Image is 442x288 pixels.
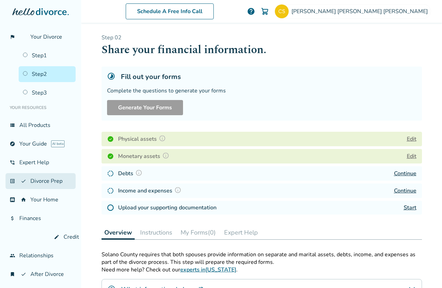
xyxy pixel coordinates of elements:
a: attach_moneyFinances [6,210,76,226]
li: Your Resources [6,101,76,115]
a: Schedule A Free Info Call [126,3,214,19]
a: groupRelationships [6,248,76,264]
span: flag_2 [10,34,26,40]
h4: Physical assets [118,135,168,143]
p: Solano County requires that both spouses provide information on separate and marital assets, debt... [102,251,422,266]
a: phone_in_talkExpert Help [6,155,76,170]
span: attach_money [10,216,15,221]
a: Step3 [19,85,76,101]
button: Expert Help [221,226,261,239]
span: [PERSON_NAME] [PERSON_NAME] [PERSON_NAME] [291,8,431,15]
a: exploreYour GuideAI beta [6,136,76,152]
p: Step 0 2 [102,34,422,41]
button: Instructions [137,226,175,239]
span: bookmark_check [10,271,26,277]
img: Question Mark [159,135,166,142]
span: explore [10,141,15,147]
h1: Share your financial information. [102,41,422,58]
button: Generate Your Forms [107,100,183,115]
h4: Upload your supporting documentation [118,203,217,212]
a: garage_homeYour Home [6,192,76,208]
a: help [247,7,255,16]
a: bookmark_checkAfter Divorce [6,266,76,282]
img: Completed [107,136,114,142]
div: Complete the questions to generate your forms [107,87,416,95]
img: Not Started [107,204,114,211]
a: Step2 [19,66,76,82]
button: My Forms(0) [178,226,219,239]
span: phone_in_talk [10,160,15,165]
button: Overview [102,226,135,240]
a: flag_2Your Divorce [6,29,76,45]
span: garage_home [10,197,26,202]
a: finance_modeCredit [6,229,76,245]
p: Need more help? Check out our . [102,266,422,274]
img: Question Mark [174,187,181,193]
a: experts in[US_STATE] [180,266,236,274]
img: Completed [107,153,114,160]
span: view_list [10,122,15,128]
a: list_alt_checkDivorce Prep [6,173,76,189]
span: finance_mode [10,234,59,240]
a: Step1 [19,48,76,63]
h4: Monetary assets [118,152,171,161]
span: Your Divorce [30,33,62,41]
img: In Progress [107,187,114,194]
img: Question Mark [162,152,169,159]
a: Continue [394,170,416,177]
h4: Income and expenses [118,186,183,195]
a: Start [404,204,416,211]
a: view_listAll Products [6,117,76,133]
h4: Debts [118,169,144,178]
button: Edit [407,152,416,160]
button: Edit [407,135,416,143]
span: AI beta [51,140,65,147]
span: list_alt_check [10,178,26,184]
h5: Fill out your forms [121,72,181,81]
img: Cart [261,7,269,16]
img: Question Mark [135,169,142,176]
span: group [10,253,15,258]
a: Continue [394,187,416,195]
img: In Progress [107,170,114,177]
img: cpschmitz@gmail.com [275,4,289,18]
